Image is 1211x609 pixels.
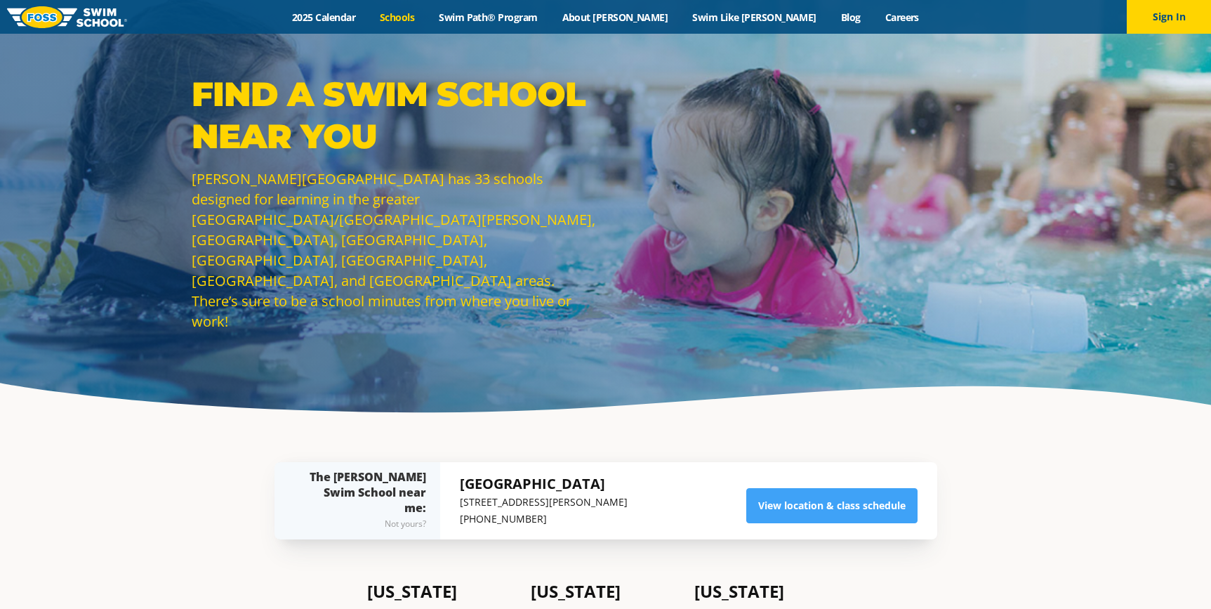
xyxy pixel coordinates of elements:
[368,11,427,24] a: Schools
[746,488,918,523] a: View location & class schedule
[303,516,426,532] div: Not yours?
[460,494,628,511] p: [STREET_ADDRESS][PERSON_NAME]
[192,169,599,332] p: [PERSON_NAME][GEOGRAPHIC_DATA] has 33 schools designed for learning in the greater [GEOGRAPHIC_DA...
[550,11,680,24] a: About [PERSON_NAME]
[531,582,680,601] h4: [US_STATE]
[280,11,368,24] a: 2025 Calendar
[192,73,599,157] p: Find a Swim School Near You
[680,11,829,24] a: Swim Like [PERSON_NAME]
[367,582,517,601] h4: [US_STATE]
[7,6,127,28] img: FOSS Swim School Logo
[694,582,844,601] h4: [US_STATE]
[460,511,628,528] p: [PHONE_NUMBER]
[303,469,426,532] div: The [PERSON_NAME] Swim School near me:
[427,11,550,24] a: Swim Path® Program
[828,11,873,24] a: Blog
[873,11,931,24] a: Careers
[460,474,628,494] h5: [GEOGRAPHIC_DATA]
